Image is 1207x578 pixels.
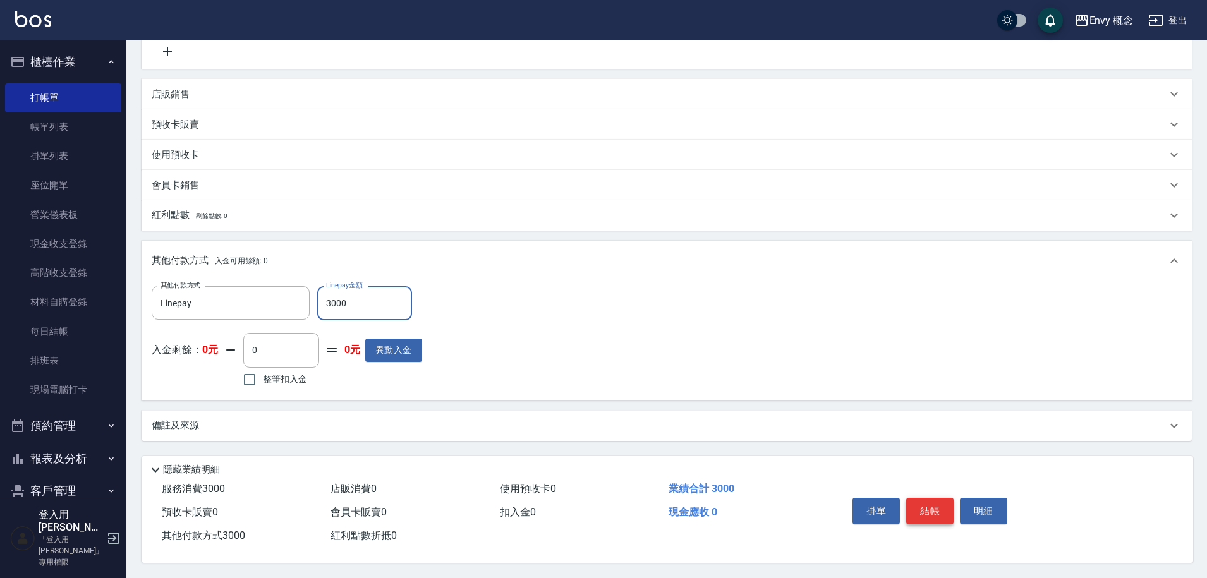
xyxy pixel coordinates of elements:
button: 櫃檯作業 [5,45,121,78]
button: 登出 [1143,9,1192,32]
p: 店販銷售 [152,88,190,101]
img: Person [10,526,35,551]
a: 高階收支登錄 [5,258,121,287]
a: 每日結帳 [5,317,121,346]
div: Envy 概念 [1089,13,1134,28]
span: 其他付款方式 3000 [162,529,245,541]
button: 報表及分析 [5,442,121,475]
p: 使用預收卡 [152,148,199,162]
a: 帳單列表 [5,112,121,141]
a: 現金收支登錄 [5,229,121,258]
div: 預收卡販賣 [142,109,1192,140]
span: 整筆扣入金 [263,373,307,386]
h5: 登入用[PERSON_NAME] [39,509,103,534]
p: 其他付款方式 [152,254,268,268]
a: 營業儀表板 [5,200,121,229]
a: 座位開單 [5,171,121,200]
span: 會員卡販賣 0 [331,506,387,518]
span: 現金應收 0 [669,506,717,518]
p: 備註及來源 [152,419,199,432]
strong: 0元 [344,344,360,357]
span: 業績合計 3000 [669,483,734,495]
p: 「登入用[PERSON_NAME]」專用權限 [39,534,103,568]
button: 異動入金 [365,339,422,362]
span: 扣入金 0 [500,506,536,518]
p: 紅利點數 [152,208,227,222]
a: 打帳單 [5,83,121,112]
button: save [1038,8,1063,33]
button: 掛單 [852,498,900,524]
span: 紅利點數折抵 0 [331,529,397,541]
div: 其他付款方式入金可用餘額: 0 [142,241,1192,281]
a: 排班表 [5,346,121,375]
span: 預收卡販賣 0 [162,506,218,518]
label: 其他付款方式 [161,280,200,290]
button: 結帳 [906,498,954,524]
button: Envy 概念 [1069,8,1139,33]
a: 材料自購登錄 [5,287,121,316]
a: 掛單列表 [5,141,121,171]
div: 使用預收卡 [142,140,1192,170]
div: 紅利點數剩餘點數: 0 [142,200,1192,231]
div: 店販銷售 [142,79,1192,109]
span: 入金可用餘額: 0 [215,256,269,265]
div: 會員卡銷售 [142,170,1192,200]
p: 預收卡販賣 [152,118,199,131]
span: 使用預收卡 0 [500,483,556,495]
button: 預約管理 [5,409,121,442]
span: 服務消費 3000 [162,483,225,495]
span: 店販消費 0 [331,483,377,495]
img: Logo [15,11,51,27]
button: 客戶管理 [5,474,121,507]
label: Linepay金額 [326,280,362,290]
p: 入金剩餘： [152,344,218,357]
button: 明細 [960,498,1007,524]
p: 隱藏業績明細 [163,463,220,476]
strong: 0元 [202,344,218,356]
div: 備註及來源 [142,411,1192,441]
a: 現場電腦打卡 [5,375,121,404]
span: 剩餘點數: 0 [196,212,227,219]
p: 會員卡銷售 [152,179,199,192]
